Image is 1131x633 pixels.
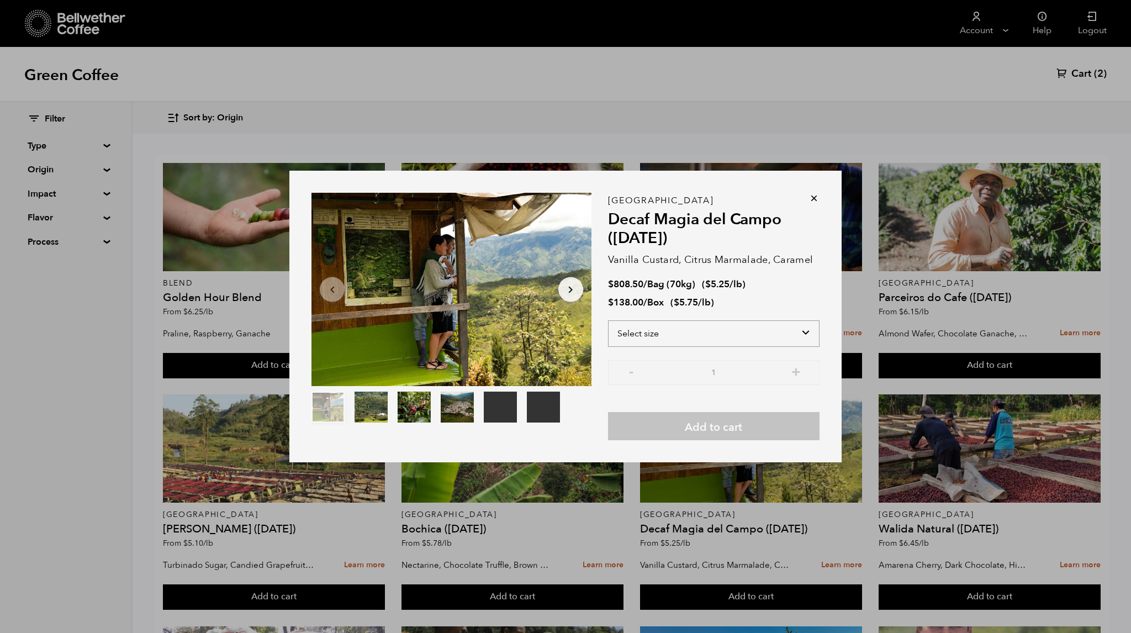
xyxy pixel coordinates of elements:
bdi: 138.00 [608,296,643,309]
bdi: 808.50 [608,278,643,291]
button: Add to cart [608,412,820,440]
span: ( ) [670,296,714,309]
span: Bag (70kg) [647,278,695,291]
bdi: 5.25 [705,278,730,291]
button: + [789,366,803,377]
span: Box [647,296,664,309]
span: $ [608,278,614,291]
span: $ [608,296,614,309]
video: Your browser does not support the video tag. [527,392,560,423]
span: /lb [730,278,742,291]
h2: Decaf Magia del Campo ([DATE]) [608,210,820,247]
span: $ [705,278,711,291]
button: - [625,366,638,377]
span: / [643,296,647,309]
span: ( ) [702,278,746,291]
span: / [643,278,647,291]
video: Your browser does not support the video tag. [484,392,517,423]
bdi: 5.75 [674,296,698,309]
p: Vanilla Custard, Citrus Marmalade, Caramel [608,252,820,267]
span: /lb [698,296,711,309]
span: $ [674,296,679,309]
